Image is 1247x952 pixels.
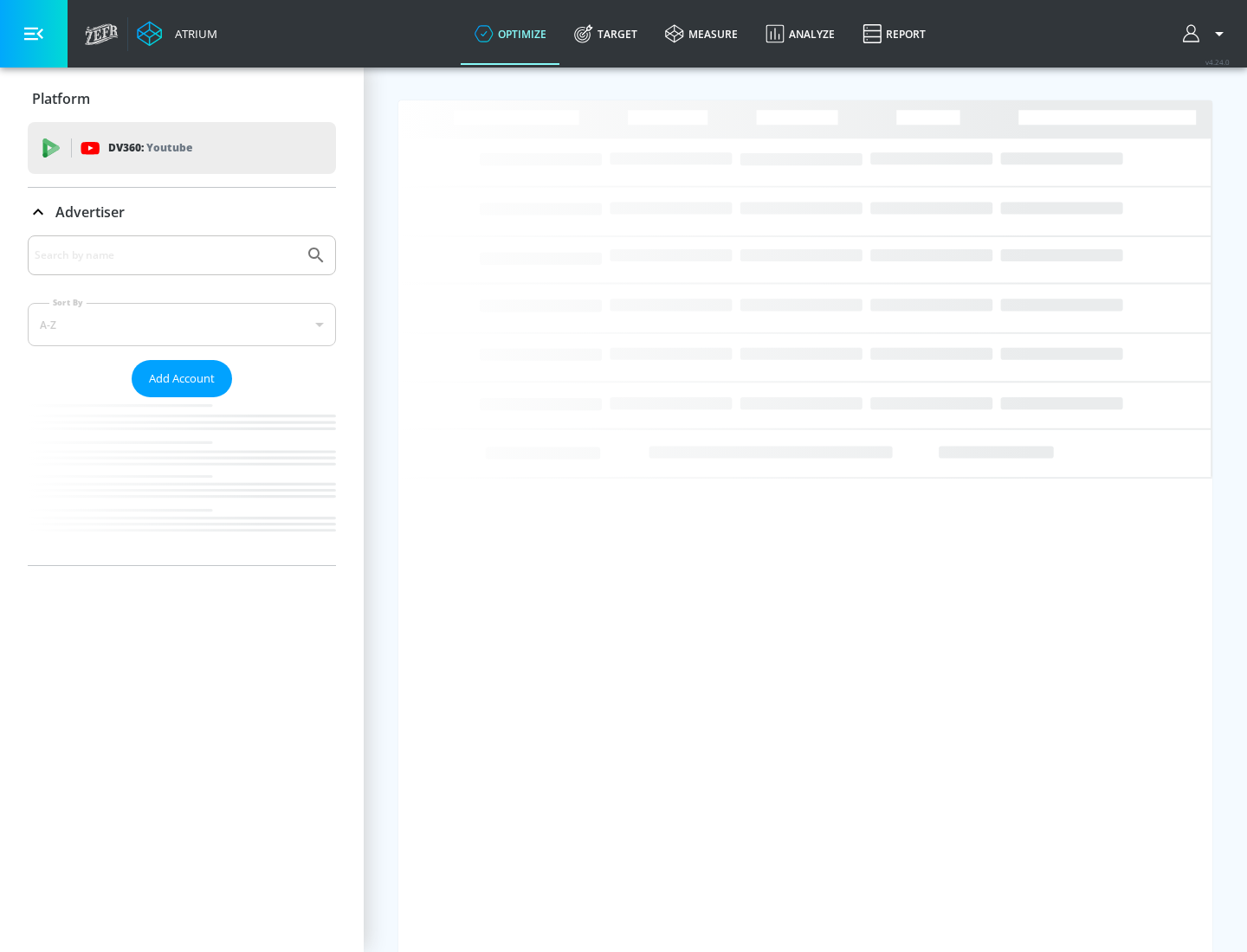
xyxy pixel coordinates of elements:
[55,203,125,222] p: Advertiser
[560,3,651,65] a: Target
[461,3,560,65] a: optimize
[28,122,336,174] div: DV360: Youtube
[108,138,192,158] p: DV360:
[651,3,752,65] a: measure
[35,244,297,267] input: Search by name
[137,21,217,47] a: Atrium
[32,89,90,108] p: Platform
[149,369,215,389] span: Add Account
[132,360,232,397] button: Add Account
[1205,57,1230,67] span: v 4.24.0
[146,138,192,157] p: Youtube
[28,188,336,236] div: Advertiser
[28,235,336,565] div: Advertiser
[28,303,336,346] div: A-Z
[28,74,336,123] div: Platform
[28,397,336,565] nav: list of Advertiser
[849,3,940,65] a: Report
[168,26,217,42] div: Atrium
[752,3,849,65] a: Analyze
[49,297,87,308] label: Sort By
